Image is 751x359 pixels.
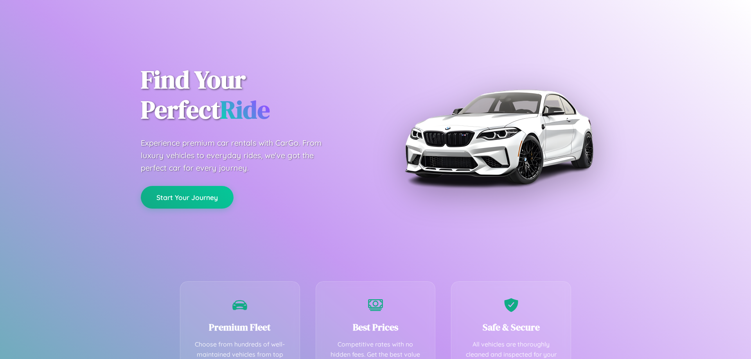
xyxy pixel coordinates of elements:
[463,321,559,334] h3: Safe & Secure
[192,321,288,334] h3: Premium Fleet
[141,186,234,209] button: Start Your Journey
[220,93,270,127] span: Ride
[141,65,364,125] h1: Find Your Perfect
[141,137,336,174] p: Experience premium car rentals with CarGo. From luxury vehicles to everyday rides, we've got the ...
[328,321,424,334] h3: Best Prices
[401,39,596,234] img: Premium BMW car rental vehicle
